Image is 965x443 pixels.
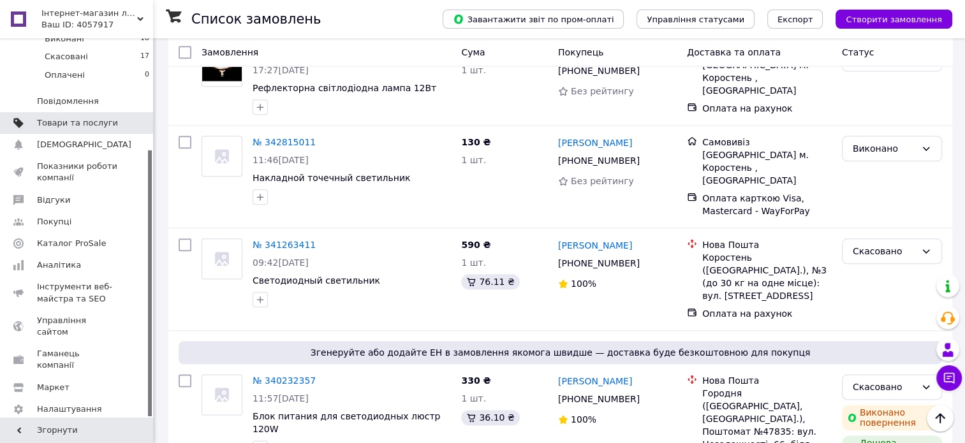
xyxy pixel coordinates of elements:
span: 590 ₴ [461,240,490,250]
a: Рефлекторна світлодіодна лампа 12Вт [253,83,436,93]
span: Гаманець компанії [37,348,118,371]
span: Експорт [777,15,813,24]
div: [GEOGRAPHIC_DATA] м. Коростень , [GEOGRAPHIC_DATA] [702,59,832,97]
span: 1 шт. [461,258,486,268]
span: 0 [145,69,149,81]
a: № 340232357 [253,375,316,386]
a: Фото товару [202,238,242,279]
div: Оплата карткою Visa, Mastercard - WayForPay [702,192,832,217]
span: Згенеруйте або додайте ЕН в замовлення якомога швидше — доставка буде безкоштовною для покупця [184,346,937,359]
span: Налаштування [37,403,102,415]
div: Коростень ([GEOGRAPHIC_DATA].), №3 (до 30 кг на одне місце): вул. [STREET_ADDRESS] [702,251,832,302]
span: 1 шт. [461,155,486,165]
span: 17 [140,51,149,62]
div: [PHONE_NUMBER] [556,390,642,408]
a: Блок питания для светодиодных люстр 120W [253,411,440,434]
span: Без рейтингу [571,176,634,186]
div: Самовивіз [702,136,832,149]
a: № 341263411 [253,240,316,250]
span: Створити замовлення [846,15,942,24]
span: Каталог ProSale [37,238,106,249]
button: Створити замовлення [836,10,952,29]
span: Інтернет-магазин люстр "S-svit" [41,8,137,19]
span: Статус [842,47,874,57]
div: Скасовано [853,380,916,394]
div: 76.11 ₴ [461,274,519,289]
a: № 342815011 [253,137,316,147]
span: 18 [140,33,149,45]
div: 36.10 ₴ [461,410,519,425]
a: Накладной точечный светильник [253,173,410,183]
div: Виконано повернення [842,405,942,430]
span: Завантажити звіт по пром-оплаті [453,13,614,25]
span: 17:27[DATE] [253,65,309,75]
a: [PERSON_NAME] [558,136,632,149]
span: Виконані [45,33,84,45]
span: [DEMOGRAPHIC_DATA] [37,139,131,150]
span: 100% [571,414,596,425]
a: Фото товару [202,46,242,87]
span: 100% [571,279,596,289]
span: Без рейтингу [571,86,634,96]
a: [PERSON_NAME] [558,375,632,388]
span: Аналітика [37,259,81,271]
span: 130 ₴ [461,137,490,147]
span: Покупці [37,216,71,228]
div: [PHONE_NUMBER] [556,152,642,170]
span: Доставка та оплата [687,47,781,57]
span: 11:57[DATE] [253,393,309,403]
a: Фото товару [202,374,242,415]
div: [PHONE_NUMBER] [556,62,642,80]
div: [GEOGRAPHIC_DATA] м. Коростень , [GEOGRAPHIC_DATA] [702,149,832,187]
span: 09:42[DATE] [253,258,309,268]
span: 1 шт. [461,65,486,75]
span: Відгуки [37,194,70,206]
h1: Список замовлень [191,11,321,27]
a: [PERSON_NAME] [558,239,632,252]
span: Покупець [558,47,603,57]
button: Управління статусами [637,10,755,29]
span: Інструменти веб-майстра та SEO [37,281,118,304]
div: Нова Пошта [702,238,832,251]
span: Замовлення [202,47,258,57]
span: Маркет [37,382,70,393]
span: 330 ₴ [461,375,490,386]
span: 1 шт. [461,393,486,403]
button: Експорт [767,10,823,29]
button: Наверх [927,405,954,432]
span: Скасовані [45,51,88,62]
div: Скасовано [853,244,916,258]
div: [PHONE_NUMBER] [556,254,642,272]
div: Оплата на рахунок [702,102,832,115]
div: Ваш ID: 4057917 [41,19,153,31]
span: Повідомлення [37,96,99,107]
img: Фото товару [202,52,242,82]
div: Виконано [853,142,916,156]
span: Управління статусами [647,15,744,24]
button: Чат з покупцем [936,365,962,391]
div: Оплата на рахунок [702,307,832,320]
div: Нова Пошта [702,374,832,387]
span: Управління сайтом [37,315,118,338]
a: Створити замовлення [823,13,952,24]
span: Товари та послуги [37,117,118,129]
span: Оплачені [45,69,85,81]
span: 11:46[DATE] [253,155,309,165]
a: Светодиодный светильник [253,275,380,286]
span: Cума [461,47,485,57]
a: Фото товару [202,136,242,177]
button: Завантажити звіт по пром-оплаті [443,10,624,29]
span: Показники роботи компанії [37,161,118,184]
